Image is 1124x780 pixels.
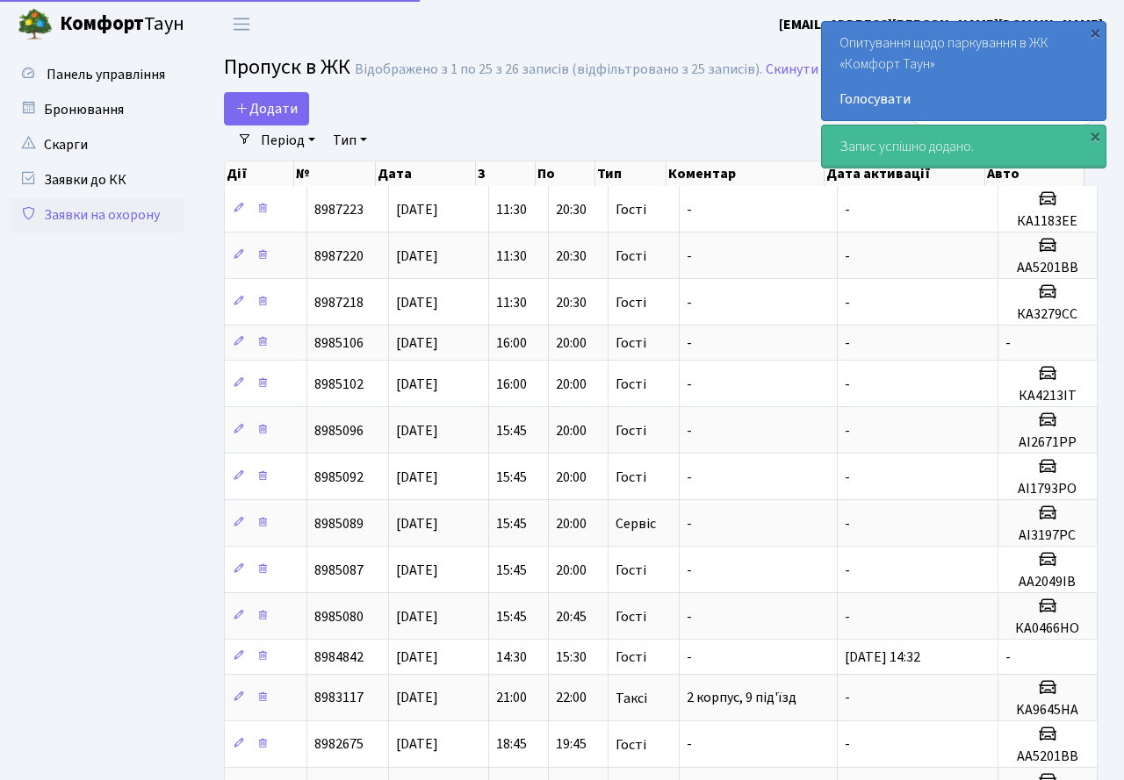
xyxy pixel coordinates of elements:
div: Відображено з 1 по 25 з 26 записів (відфільтровано з 25 записів). [355,61,762,78]
span: 15:45 [496,421,527,440]
h5: KA9645HA [1005,702,1090,719]
span: Таун [60,10,184,39]
div: × [1086,127,1104,145]
th: Дата [376,161,476,186]
span: 8985106 [314,333,364,353]
span: - [845,421,850,440]
a: Тип [326,125,374,155]
span: 15:30 [556,648,587,667]
span: - [687,561,692,580]
span: [DATE] [396,333,438,353]
b: [EMAIL_ADDRESS][PERSON_NAME][DOMAIN_NAME] [779,15,1103,34]
a: Період [254,125,322,155]
span: [DATE] [396,561,438,580]
span: - [845,514,850,533]
span: 20:00 [556,561,587,580]
h5: КА4213ІТ [1005,388,1090,404]
div: Опитування щодо паркування в ЖК «Комфорт Таун» [822,22,1106,120]
span: - [1005,333,1011,353]
a: Додати [224,92,309,125]
span: 20:00 [556,468,587,487]
span: 15:45 [496,468,527,487]
span: - [687,735,692,755]
span: 20:30 [556,247,587,266]
span: - [687,514,692,533]
span: Гості [616,424,646,438]
span: - [845,689,850,708]
span: [DATE] [396,468,438,487]
span: Гості [616,377,646,391]
span: - [687,293,692,312]
span: 8985087 [314,561,364,580]
span: 15:45 [496,561,527,580]
th: З [476,161,536,186]
span: 8985080 [314,607,364,626]
span: 20:45 [556,607,587,626]
a: Скарги [9,127,184,162]
span: 16:00 [496,375,527,394]
span: - [1005,648,1011,667]
span: Гості [616,203,646,217]
span: Гості [616,470,646,484]
span: 8987220 [314,247,364,266]
span: [DATE] [396,247,438,266]
span: 8984842 [314,648,364,667]
span: - [845,200,850,219]
span: 20:30 [556,293,587,312]
span: - [845,561,850,580]
span: [DATE] [396,200,438,219]
span: Гості [616,296,646,310]
span: [DATE] [396,375,438,394]
span: Гості [616,249,646,263]
a: Скинути [766,61,818,78]
th: По [536,161,595,186]
a: Панель управління [9,57,184,92]
span: - [687,421,692,440]
span: Гості [616,610,646,624]
span: 2 корпус, 9 під'їзд [687,689,796,708]
span: Гості [616,738,646,752]
a: Бронювання [9,92,184,127]
span: Таксі [616,691,647,705]
span: 19:45 [556,735,587,755]
button: Переключити навігацію [220,10,263,39]
span: 16:00 [496,333,527,353]
h5: КА0466НО [1005,620,1090,637]
span: - [687,375,692,394]
h5: АА5201ВВ [1005,748,1090,765]
th: Дата активації [825,161,984,186]
span: Гості [616,563,646,577]
span: - [687,607,692,626]
span: 8985096 [314,421,364,440]
span: 8985102 [314,375,364,394]
h5: АА2049ІВ [1005,574,1090,590]
img: logo.png [18,7,53,42]
span: 8985092 [314,468,364,487]
h5: АІ3197РС [1005,527,1090,544]
span: Додати [235,99,298,118]
span: [DATE] [396,293,438,312]
span: [DATE] [396,689,438,708]
span: [DATE] [396,607,438,626]
span: [DATE] 14:32 [845,648,920,667]
span: 8987223 [314,200,364,219]
span: 11:30 [496,247,527,266]
span: - [687,247,692,266]
a: [EMAIL_ADDRESS][PERSON_NAME][DOMAIN_NAME] [779,14,1103,35]
span: [DATE] [396,648,438,667]
th: Дії [225,161,294,186]
span: - [687,200,692,219]
span: 8985089 [314,514,364,533]
h5: АІ2671РР [1005,434,1090,451]
span: 20:00 [556,514,587,533]
span: [DATE] [396,421,438,440]
span: 22:00 [556,689,587,708]
span: 8982675 [314,735,364,755]
h5: КА3279СС [1005,306,1090,323]
span: 14:30 [496,648,527,667]
span: - [845,468,850,487]
span: - [845,247,850,266]
a: Заявки на охорону [9,197,184,233]
span: 21:00 [496,689,527,708]
span: 20:00 [556,333,587,353]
